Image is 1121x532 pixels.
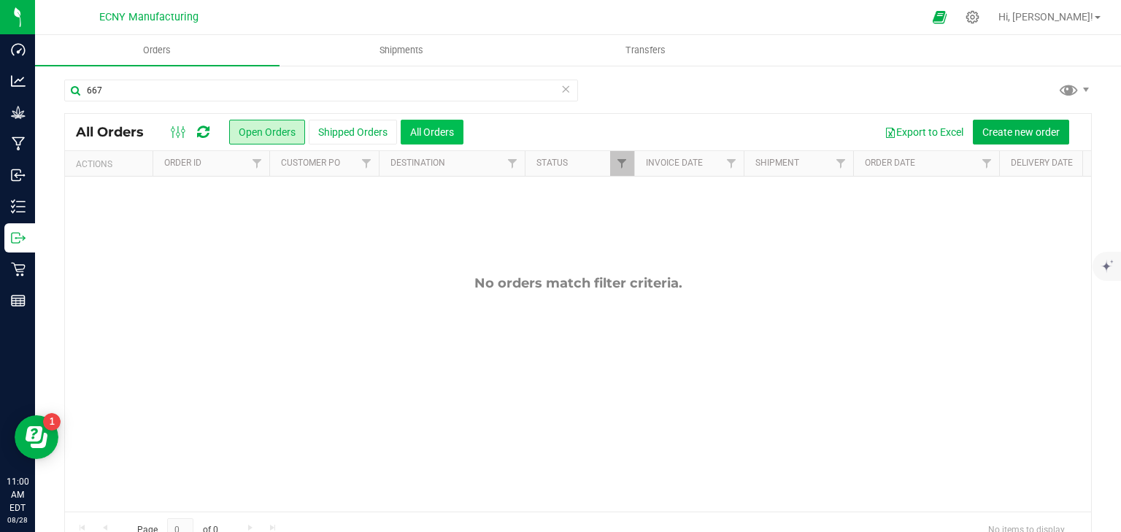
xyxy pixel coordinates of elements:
[280,35,524,66] a: Shipments
[646,158,703,168] a: Invoice Date
[536,158,568,168] a: Status
[76,159,147,169] div: Actions
[982,126,1060,138] span: Create new order
[11,136,26,151] inline-svg: Manufacturing
[281,158,340,168] a: Customer PO
[11,42,26,57] inline-svg: Dashboard
[401,120,463,144] button: All Orders
[99,11,199,23] span: ECNY Manufacturing
[1011,158,1073,168] a: Delivery Date
[998,11,1093,23] span: Hi, [PERSON_NAME]!
[11,199,26,214] inline-svg: Inventory
[923,3,956,31] span: Open Ecommerce Menu
[309,120,397,144] button: Shipped Orders
[875,120,973,144] button: Export to Excel
[11,262,26,277] inline-svg: Retail
[973,120,1069,144] button: Create new order
[35,35,280,66] a: Orders
[524,35,768,66] a: Transfers
[560,80,571,99] span: Clear
[11,293,26,308] inline-svg: Reports
[610,151,634,176] a: Filter
[245,151,269,176] a: Filter
[43,413,61,431] iframe: Resource center unread badge
[11,105,26,120] inline-svg: Grow
[355,151,379,176] a: Filter
[501,151,525,176] a: Filter
[360,44,443,57] span: Shipments
[963,10,982,24] div: Manage settings
[15,415,58,459] iframe: Resource center
[11,168,26,182] inline-svg: Inbound
[755,158,799,168] a: Shipment
[7,514,28,525] p: 08/28
[7,475,28,514] p: 11:00 AM EDT
[606,44,685,57] span: Transfers
[720,151,744,176] a: Filter
[11,231,26,245] inline-svg: Outbound
[229,120,305,144] button: Open Orders
[65,275,1091,291] div: No orders match filter criteria.
[829,151,853,176] a: Filter
[64,80,578,101] input: Search Order ID, Destination, Customer PO...
[865,158,915,168] a: Order Date
[975,151,999,176] a: Filter
[164,158,201,168] a: Order ID
[76,124,158,140] span: All Orders
[123,44,190,57] span: Orders
[11,74,26,88] inline-svg: Analytics
[390,158,445,168] a: Destination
